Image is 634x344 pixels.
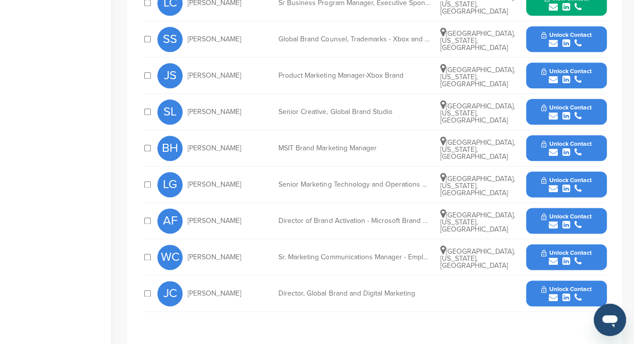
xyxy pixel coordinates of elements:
span: Unlock Contact [541,285,591,293]
button: Unlock Contact [529,242,603,272]
span: BH [157,136,183,161]
span: AF [157,208,183,234]
button: Unlock Contact [529,278,603,309]
div: Global Brand Counsel, Trademarks - Xbox and Game Studios [278,36,430,43]
button: Unlock Contact [529,206,603,236]
span: Unlock Contact [541,249,591,256]
span: Unlock Contact [541,68,591,75]
span: [GEOGRAPHIC_DATA], [US_STATE], [GEOGRAPHIC_DATA] [440,211,515,234]
div: Senior Marketing Technology and Operations Manager, Modern Life Brands [278,181,430,188]
span: [PERSON_NAME] [188,254,241,261]
button: Unlock Contact [529,97,603,127]
span: Unlock Contact [541,31,591,38]
span: SS [157,27,183,52]
span: [PERSON_NAME] [188,181,241,188]
span: [GEOGRAPHIC_DATA], [US_STATE], [GEOGRAPHIC_DATA] [440,247,515,270]
span: [PERSON_NAME] [188,72,241,79]
span: WC [157,245,183,270]
button: Unlock Contact [529,133,603,163]
span: SL [157,99,183,125]
span: Unlock Contact [541,140,591,147]
iframe: Button to launch messaging window [594,304,626,336]
div: Senior Creative, Global Brand Studio [278,108,430,116]
button: Unlock Contact [529,61,603,91]
span: [GEOGRAPHIC_DATA], [US_STATE], [GEOGRAPHIC_DATA] [440,66,515,88]
span: [PERSON_NAME] [188,290,241,297]
span: JC [157,281,183,306]
span: [PERSON_NAME] [188,36,241,43]
div: Product Marketing Manager-Xbox Brand [278,72,430,79]
div: MSIT Brand Marketing Manager [278,145,430,152]
span: [PERSON_NAME] [188,108,241,116]
span: [PERSON_NAME] [188,217,241,224]
span: [GEOGRAPHIC_DATA], [US_STATE], [GEOGRAPHIC_DATA] [440,175,515,197]
span: [GEOGRAPHIC_DATA], [US_STATE], [GEOGRAPHIC_DATA] [440,29,515,52]
span: [GEOGRAPHIC_DATA], [US_STATE], [GEOGRAPHIC_DATA] [440,138,515,161]
div: Director, Global Brand and Digital Marketing [278,290,430,297]
span: [PERSON_NAME] [188,145,241,152]
div: Sr. Marketing Communications Manager - Employer Brand [278,254,430,261]
span: JS [157,63,183,88]
span: Unlock Contact [541,177,591,184]
span: Unlock Contact [541,213,591,220]
span: [GEOGRAPHIC_DATA], [US_STATE], [GEOGRAPHIC_DATA] [440,102,515,125]
button: Unlock Contact [529,24,603,54]
button: Unlock Contact [529,169,603,200]
div: Director of Brand Activation - Microsoft Brand Team [278,217,430,224]
span: Unlock Contact [541,104,591,111]
span: LG [157,172,183,197]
